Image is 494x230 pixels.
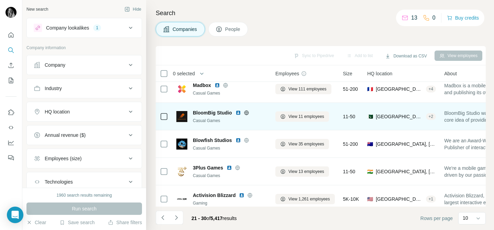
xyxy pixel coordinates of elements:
button: Feedback [6,152,17,164]
span: People [225,26,241,33]
button: View 1,261 employees [275,194,335,204]
div: Company [45,62,65,68]
div: Company lookalikes [46,24,89,31]
span: [GEOGRAPHIC_DATA], [GEOGRAPHIC_DATA], [GEOGRAPHIC_DATA] [376,86,423,92]
span: 0 selected [173,70,195,77]
img: Avatar [6,7,17,18]
span: BloomBig Studio [193,109,232,116]
button: Technologies [27,174,142,190]
button: Dashboard [6,136,17,149]
button: View 13 employees [275,166,329,177]
button: Share filters [108,219,142,226]
button: View 11 employees [275,111,329,122]
button: Save search [59,219,95,226]
img: Logo of Blowfish Studios [176,139,187,150]
div: 1 [93,25,101,31]
img: Logo of Activision Blizzard [176,194,187,205]
button: HQ location [27,103,142,120]
span: 5K-10K [343,196,359,202]
button: Use Surfe on LinkedIn [6,106,17,119]
img: Logo of Madbox [176,84,187,95]
button: View 35 employees [275,139,329,149]
span: 21 - 30 [191,216,207,221]
button: Navigate to next page [169,211,183,224]
button: My lists [6,74,17,87]
span: 51-200 [343,86,358,92]
span: HQ location [367,70,392,77]
span: 🇫🇷 [367,86,373,92]
button: Employees (size) [27,150,142,167]
span: 5,417 [210,216,222,221]
span: Size [343,70,352,77]
img: LinkedIn logo [235,138,241,143]
span: of [207,216,211,221]
div: Open Intercom Messenger [7,207,23,223]
span: 11-50 [343,113,355,120]
div: Industry [45,85,62,92]
div: Employees (size) [45,155,81,162]
span: View 11 employees [288,113,324,120]
button: View 111 employees [275,84,331,94]
span: Madbox [193,82,211,89]
button: Search [6,44,17,56]
button: Industry [27,80,142,97]
button: Quick start [6,29,17,41]
div: Casual Games [193,90,267,96]
span: 🇺🇸 [367,196,373,202]
button: Clear [26,219,46,226]
button: Navigate to previous page [156,211,169,224]
div: Casual Games [193,118,267,124]
span: 11-50 [343,168,355,175]
div: Gaming [193,200,267,206]
div: New search [26,6,48,12]
span: View 35 employees [288,141,324,147]
span: [GEOGRAPHIC_DATA], [GEOGRAPHIC_DATA] [376,141,436,147]
div: Annual revenue ($) [45,132,86,139]
button: Download as CSV [380,51,431,61]
button: Enrich CSV [6,59,17,72]
img: Logo of BloomBig Studio [176,111,187,122]
span: [GEOGRAPHIC_DATA], [US_STATE] [376,196,423,202]
h4: Search [156,8,486,18]
div: Casual Games [193,145,267,151]
span: Rows per page [420,215,453,222]
span: View 1,261 employees [288,196,330,202]
button: Annual revenue ($) [27,127,142,143]
span: About [444,70,457,77]
span: Employees [275,70,299,77]
span: Blowfish Studios [193,137,232,144]
img: LinkedIn logo [215,83,220,88]
div: + 4 [426,86,436,92]
img: LinkedIn logo [227,165,232,171]
span: 3Plus Games [193,164,223,171]
div: HQ location [45,108,70,115]
p: 13 [411,14,417,22]
span: 🇦🇺 [367,141,373,147]
button: Company lookalikes1 [27,20,142,36]
span: 🇵🇰 [367,113,373,120]
div: 1960 search results remaining [57,192,112,198]
div: Technologies [45,178,73,185]
button: Use Surfe API [6,121,17,134]
button: Company [27,57,142,73]
p: 10 [463,215,468,221]
p: Company information [26,45,142,51]
span: Activision Blizzard [193,192,235,199]
div: + 1 [426,196,436,202]
span: View 111 employees [288,86,327,92]
div: + 2 [426,113,436,120]
div: Casual Games [193,173,267,179]
p: 0 [432,14,436,22]
img: LinkedIn logo [239,193,244,198]
button: Hide [120,4,146,14]
button: Buy credits [447,13,479,23]
span: View 13 employees [288,168,324,175]
span: results [191,216,237,221]
span: 🇮🇳 [367,168,373,175]
span: [GEOGRAPHIC_DATA], [GEOGRAPHIC_DATA] [376,113,423,120]
span: [GEOGRAPHIC_DATA], [GEOGRAPHIC_DATA] [376,168,436,175]
span: Companies [173,26,198,33]
span: 51-200 [343,141,358,147]
img: LinkedIn logo [235,110,241,116]
img: Logo of 3Plus Games [176,166,187,177]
